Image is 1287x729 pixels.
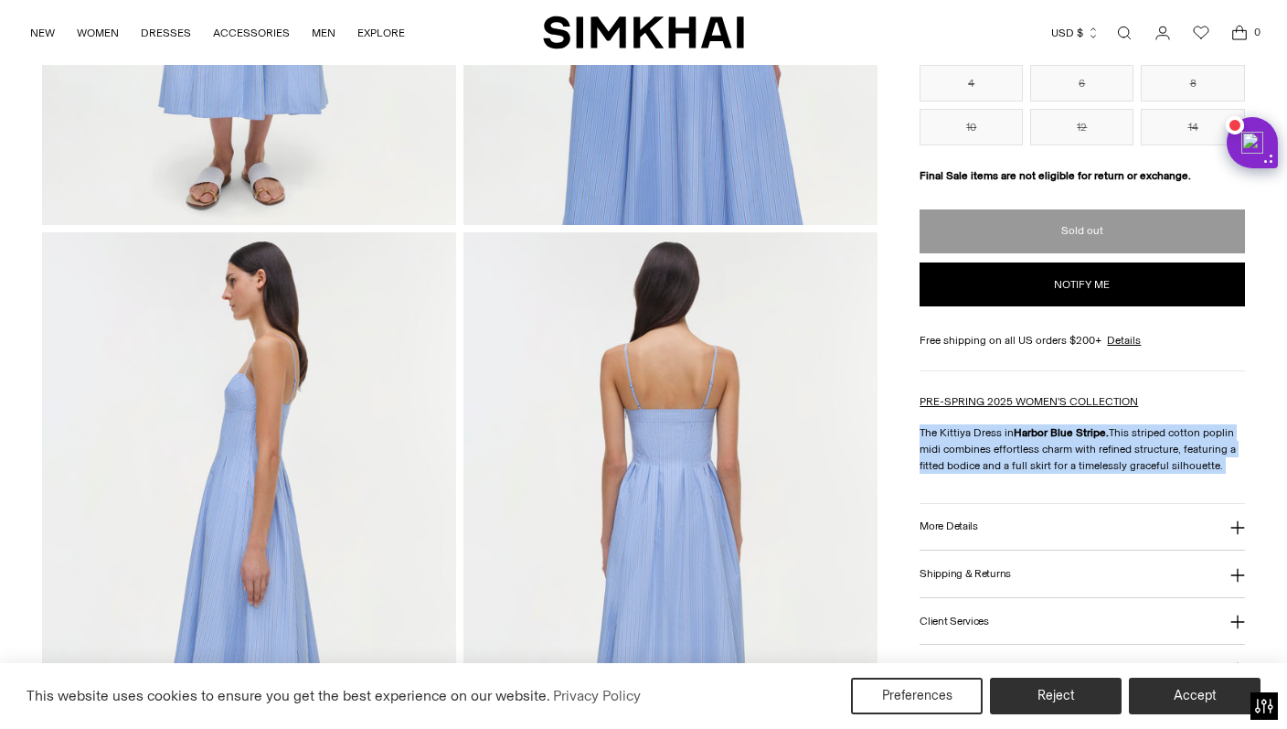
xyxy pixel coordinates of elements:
button: Preferences [851,678,983,714]
div: Free shipping on all US orders $200+ [920,332,1244,348]
button: Client Services [920,598,1244,645]
button: 6 [1030,65,1133,102]
a: WOMEN [77,13,119,53]
a: Go to the account page [1144,15,1181,51]
a: EXPLORE [357,13,405,53]
a: Privacy Policy (opens in a new tab) [550,682,643,710]
a: NEW [30,13,55,53]
button: About [PERSON_NAME] [920,645,1244,691]
button: 4 [920,65,1023,102]
button: More Details [920,504,1244,551]
strong: Harbor Blue Stripe. [1014,426,1109,439]
button: 8 [1141,65,1244,102]
a: DRESSES [141,13,191,53]
a: Open cart modal [1221,15,1258,51]
button: Notify me [920,263,1244,306]
button: Accept [1129,678,1260,714]
button: USD $ [1051,13,1100,53]
a: Wishlist [1183,15,1219,51]
a: Details [1107,332,1141,348]
h3: More Details [920,520,977,532]
button: 10 [920,109,1023,145]
button: Shipping & Returns [920,551,1244,597]
a: Open search modal [1106,15,1143,51]
p: The Kittiya Dress in This striped cotton poplin midi combines effortless charm with refined struc... [920,424,1244,474]
strong: Final Sale items are not eligible for return or exchange. [920,169,1191,182]
a: SIMKHAI [543,15,744,50]
a: ACCESSORIES [213,13,290,53]
a: MEN [312,13,335,53]
span: 0 [1249,24,1265,40]
a: PRE-SPRING 2025 WOMEN'S COLLECTION [920,395,1138,408]
button: Reject [990,678,1122,714]
button: 12 [1030,109,1133,145]
h3: Client Services [920,616,989,627]
span: This website uses cookies to ensure you get the best experience on our website. [27,687,550,704]
h3: Shipping & Returns [920,568,1011,580]
button: 14 [1141,109,1244,145]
